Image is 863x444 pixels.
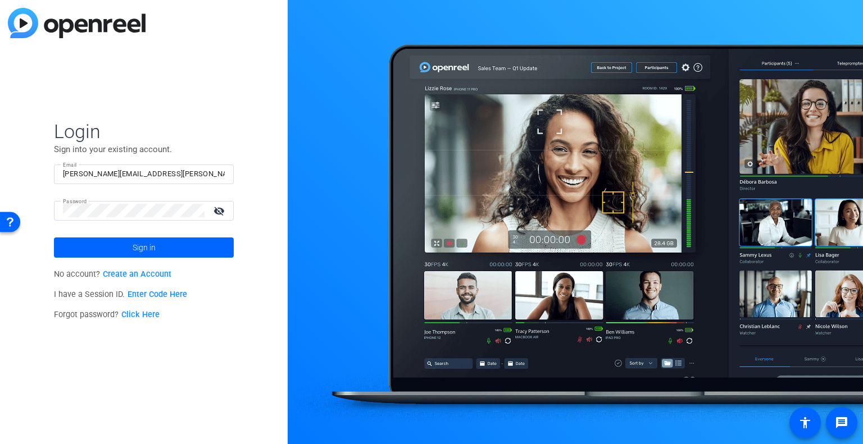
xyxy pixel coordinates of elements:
[8,8,146,38] img: blue-gradient.svg
[54,310,160,319] span: Forgot password?
[54,237,234,258] button: Sign in
[121,310,160,319] a: Click Here
[63,167,225,181] input: Enter Email Address
[103,269,171,279] a: Create an Account
[54,269,171,279] span: No account?
[207,203,234,219] mat-icon: visibility_off
[835,416,848,429] mat-icon: message
[798,416,812,429] mat-icon: accessibility
[54,120,234,143] span: Login
[133,234,156,262] span: Sign in
[54,290,187,299] span: I have a Session ID.
[128,290,187,299] a: Enter Code Here
[63,162,77,168] mat-label: Email
[63,198,87,204] mat-label: Password
[54,143,234,155] p: Sign into your existing account.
